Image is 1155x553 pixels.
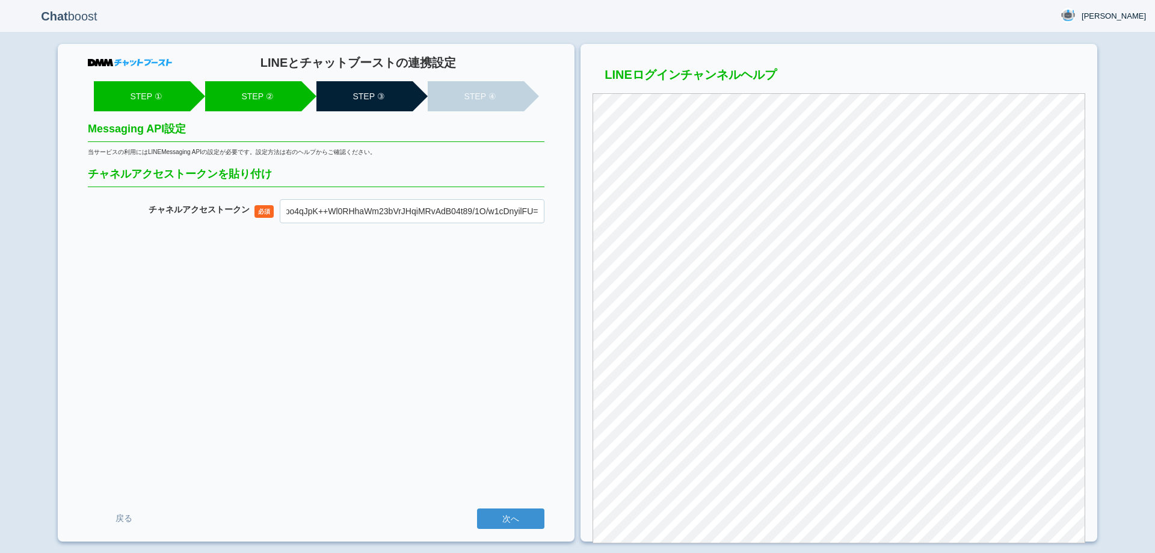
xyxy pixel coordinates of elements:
h2: チャネルアクセストークンを貼り付け [88,168,544,187]
h3: LINEログインチャンネルヘルプ [593,68,1085,87]
img: DMMチャットブースト [88,59,172,66]
h1: LINEとチャットブーストの連携設定 [172,56,544,69]
li: STEP ① [94,81,190,111]
b: Chat [41,10,67,23]
div: 当サービスの利用にはLINEMessaging APIの設定が必要です。設定方法は右のヘルプからご確認ください。 [88,148,544,156]
a: 戻る [88,507,160,530]
li: STEP ③ [316,81,413,111]
p: boost [9,1,129,31]
label: チャネル アクセストークン [149,205,250,215]
img: User Image [1061,8,1076,23]
span: [PERSON_NAME] [1082,10,1146,22]
span: 必須 [254,205,274,218]
input: xxxxxx [280,199,544,223]
li: STEP ④ [428,81,524,111]
h2: Messaging API設定 [88,123,544,142]
li: STEP ② [205,81,301,111]
input: 次へ [477,508,544,529]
